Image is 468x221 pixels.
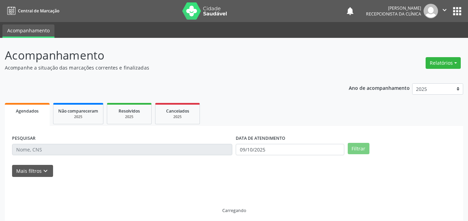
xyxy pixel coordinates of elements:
[16,108,39,114] span: Agendados
[12,165,53,177] button: Mais filtroskeyboard_arrow_down
[58,108,98,114] span: Não compareceram
[236,144,344,156] input: Selecione um intervalo
[349,83,410,92] p: Ano de acompanhamento
[345,6,355,16] button: notifications
[18,8,59,14] span: Central de Marcação
[119,108,140,114] span: Resolvidos
[366,5,421,11] div: [PERSON_NAME]
[222,208,246,213] div: Carregando
[166,108,189,114] span: Cancelados
[42,167,49,175] i: keyboard_arrow_down
[5,47,326,64] p: Acompanhamento
[112,114,146,119] div: 2025
[348,143,369,155] button: Filtrar
[236,133,285,144] label: DATA DE ATENDIMENTO
[438,4,451,18] button: 
[58,114,98,119] div: 2025
[12,133,35,144] label: PESQUISAR
[366,11,421,17] span: Recepcionista da clínica
[451,5,463,17] button: apps
[441,6,448,14] i: 
[426,57,461,69] button: Relatórios
[2,24,54,38] a: Acompanhamento
[12,144,232,156] input: Nome, CNS
[5,5,59,17] a: Central de Marcação
[160,114,195,119] div: 2025
[424,4,438,18] img: img
[5,64,326,71] p: Acompanhe a situação das marcações correntes e finalizadas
